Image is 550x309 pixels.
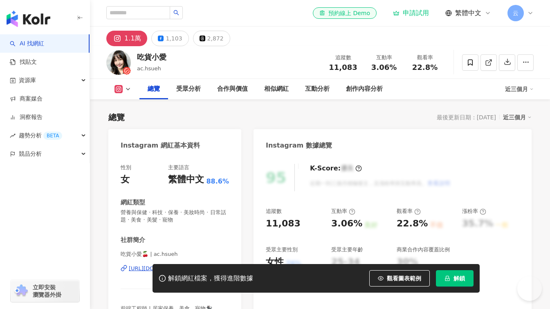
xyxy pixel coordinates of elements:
span: 資源庫 [19,71,36,90]
span: 22.8% [412,63,438,72]
span: 88.6% [206,177,229,186]
div: 相似網紅 [264,84,289,94]
span: ac.hsueh [137,65,161,72]
div: 漲粉率 [462,208,486,215]
a: 洞察報告 [10,113,43,121]
div: 合作與價值 [217,84,248,94]
div: 女 [121,173,130,186]
div: 主要語言 [168,164,189,171]
div: 追蹤數 [266,208,282,215]
a: 商案媒合 [10,95,43,103]
div: 解鎖網紅檔案，獲得進階數據 [168,274,253,283]
span: 立即安裝 瀏覽器外掛 [33,284,61,298]
div: 總覽 [108,112,125,123]
span: lock [444,275,450,281]
div: 11,083 [266,217,301,230]
span: 繁體中文 [455,9,481,18]
img: logo [7,11,50,27]
div: 1,103 [166,33,182,44]
span: 3.06% [371,63,397,72]
div: 受眾主要年齡 [331,246,363,253]
div: Instagram 數據總覽 [266,141,332,150]
div: 社群簡介 [121,236,145,244]
button: 1,103 [151,31,189,46]
img: KOL Avatar [106,50,131,75]
div: 繁體中文 [168,173,204,186]
div: 創作內容分析 [346,84,383,94]
button: 1.1萬 [106,31,147,46]
a: 找貼文 [10,58,37,66]
div: BETA [43,132,62,140]
div: 1.1萬 [124,33,141,44]
div: 互動率 [331,208,355,215]
span: 11,083 [329,63,357,72]
div: 近三個月 [503,112,532,123]
div: 3.06% [331,217,362,230]
button: 解鎖 [436,270,474,287]
div: 22.8% [397,217,428,230]
div: 近三個月 [505,83,534,96]
div: 吃貨小愛 [137,52,166,62]
div: 互動率 [368,54,400,62]
span: search [173,10,179,16]
img: chrome extension [13,284,29,298]
div: 受眾主要性別 [266,246,298,253]
div: 觀看率 [397,208,421,215]
a: chrome extension立即安裝 瀏覽器外掛 [11,280,79,302]
div: 觀看率 [409,54,440,62]
button: 觀看圖表範例 [369,270,430,287]
div: 性別 [121,164,131,171]
div: K-Score : [310,164,362,173]
a: searchAI 找網紅 [10,40,44,48]
span: 吃貨小愛🍒 | ac.hsueh [121,251,229,258]
div: 總覽 [148,84,160,94]
div: 商業合作內容覆蓋比例 [397,246,450,253]
div: 互動分析 [305,84,330,94]
a: 申請試用 [393,9,429,17]
span: 解鎖 [453,275,465,282]
span: 觀看圖表範例 [387,275,421,282]
button: 2,872 [193,31,230,46]
div: 女性 [266,256,284,269]
span: 云 [513,9,519,18]
span: 競品分析 [19,145,42,163]
span: 趨勢分析 [19,126,62,145]
span: rise [10,133,16,139]
div: Instagram 網紅基本資料 [121,141,200,150]
div: 預約線上 Demo [319,9,370,17]
div: 受眾分析 [176,84,201,94]
div: 網紅類型 [121,198,145,207]
a: 預約線上 Demo [313,7,377,19]
div: 追蹤數 [328,54,359,62]
div: 2,872 [207,33,224,44]
div: 最後更新日期：[DATE] [437,114,496,121]
span: 營養與保健 · 科技 · 保養 · 美妝時尚 · 日常話題 · 美食 · 美髮 · 寵物 [121,209,229,224]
